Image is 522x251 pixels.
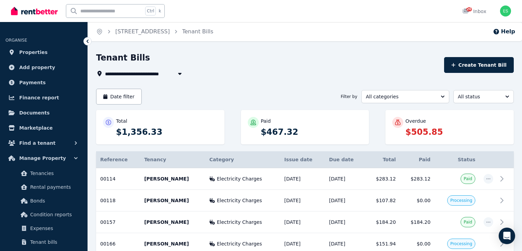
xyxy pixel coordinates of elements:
[325,168,366,190] td: [DATE]
[205,151,280,168] th: Category
[280,151,325,168] th: Issue date
[366,151,400,168] th: Total
[5,106,82,120] a: Documents
[450,198,472,203] span: Processing
[400,190,434,211] td: $0.00
[466,7,472,11] span: 20
[19,48,48,56] span: Properties
[261,127,362,138] p: $467.32
[8,194,79,208] a: Bonds
[280,168,325,190] td: [DATE]
[405,118,426,124] p: Overdue
[400,151,434,168] th: Paid
[405,127,507,138] p: $505.85
[140,151,205,168] th: Tenancy
[325,211,366,233] td: [DATE]
[434,151,479,168] th: Status
[366,93,435,100] span: All categories
[8,221,79,235] a: Expenses
[30,224,77,232] span: Expenses
[19,78,46,87] span: Payments
[30,183,77,191] span: Rental payments
[11,6,58,16] img: RentBetter
[116,118,127,124] p: Total
[96,89,142,105] button: Date filter
[500,6,511,17] img: Eloise Smith
[493,28,515,36] button: Help
[453,90,514,103] button: All status
[8,166,79,180] a: Tenancies
[100,219,116,225] span: 00157
[19,109,50,117] span: Documents
[217,219,262,226] span: Electricity Charges
[280,190,325,211] td: [DATE]
[5,61,82,74] a: Add property
[5,136,82,150] button: Find a tenant
[366,190,400,211] td: $107.82
[464,219,472,225] span: Paid
[458,93,500,100] span: All status
[19,139,56,147] span: Find a tenant
[8,208,79,221] a: Condition reports
[444,57,514,73] button: Create Tenant Bill
[159,8,161,14] span: k
[144,219,201,226] p: [PERSON_NAME]
[217,197,262,204] span: Electricity Charges
[96,52,150,63] h1: Tenant Bills
[100,198,116,203] span: 00118
[217,240,262,247] span: Electricity Charges
[5,38,27,43] span: ORGANISE
[145,7,156,15] span: Ctrl
[499,228,515,244] div: Open Intercom Messenger
[366,168,400,190] td: $283.12
[182,28,213,35] a: Tenant Bills
[361,90,449,103] button: All categories
[400,168,434,190] td: $283.12
[100,176,116,182] span: 00114
[450,241,472,247] span: Processing
[8,180,79,194] a: Rental payments
[144,240,201,247] p: [PERSON_NAME]
[280,211,325,233] td: [DATE]
[5,121,82,135] a: Marketplace
[19,94,59,102] span: Finance report
[144,175,201,182] p: [PERSON_NAME]
[5,91,82,105] a: Finance report
[462,8,486,15] div: Inbox
[366,211,400,233] td: $184.20
[30,210,77,219] span: Condition reports
[88,22,222,41] nav: Breadcrumb
[19,154,66,162] span: Manage Property
[5,45,82,59] a: Properties
[400,211,434,233] td: $184.20
[144,197,201,204] p: [PERSON_NAME]
[116,127,218,138] p: $1,356.33
[325,190,366,211] td: [DATE]
[30,197,77,205] span: Bonds
[325,151,366,168] th: Due date
[100,157,128,162] span: Reference
[115,28,170,35] a: [STREET_ADDRESS]
[5,76,82,89] a: Payments
[8,235,79,249] a: Tenant bills
[30,169,77,177] span: Tenancies
[19,124,53,132] span: Marketplace
[464,176,472,182] span: Paid
[19,63,55,72] span: Add property
[30,238,77,246] span: Tenant bills
[217,175,262,182] span: Electricity Charges
[261,118,271,124] p: Paid
[5,151,82,165] button: Manage Property
[341,94,357,99] span: Filter by
[100,241,116,247] span: 00166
